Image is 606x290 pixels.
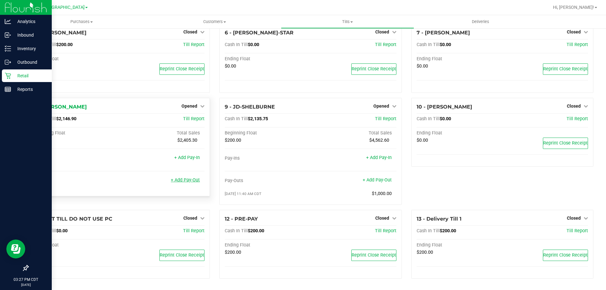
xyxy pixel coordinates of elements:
[148,19,281,25] span: Customers
[33,216,112,222] span: 11 - TEST TILL DO NOT USE PC
[440,228,456,234] span: $200.00
[33,242,119,248] div: Ending Float
[375,42,396,47] a: Till Report
[160,252,204,258] span: Reprint Close Receipt
[33,30,86,36] span: 5 - [PERSON_NAME]
[33,178,119,184] div: Pay-Outs
[15,19,148,25] span: Purchases
[375,29,389,34] span: Closed
[183,29,197,34] span: Closed
[375,116,396,121] a: Till Report
[3,282,49,287] p: [DATE]
[225,192,261,196] span: [DATE] 11:40 AM CDT
[119,130,205,136] div: Total Sales
[15,15,148,28] a: Purchases
[414,15,547,28] a: Deliveries
[543,66,588,72] span: Reprint Close Receipt
[351,63,396,75] button: Reprint Close Receipt
[543,250,588,261] button: Reprint Close Receipt
[33,156,119,161] div: Pay-Ins
[311,130,396,136] div: Total Sales
[225,138,241,143] span: $200.00
[543,138,588,149] button: Reprint Close Receipt
[33,56,119,62] div: Ending Float
[417,130,502,136] div: Ending Float
[183,228,205,234] a: Till Report
[159,250,205,261] button: Reprint Close Receipt
[417,116,440,121] span: Cash In Till
[369,138,389,143] span: $4,562.60
[417,104,472,110] span: 10 - [PERSON_NAME]
[56,116,76,121] span: $2,146.90
[417,42,440,47] span: Cash In Till
[281,19,413,25] span: Tills
[351,250,396,261] button: Reprint Close Receipt
[375,216,389,221] span: Closed
[225,63,236,69] span: $0.00
[567,216,581,221] span: Closed
[225,228,248,234] span: Cash In Till
[5,59,11,65] inline-svg: Outbound
[440,42,451,47] span: $0.00
[5,18,11,25] inline-svg: Analytics
[183,42,205,47] span: Till Report
[567,29,581,34] span: Closed
[417,242,502,248] div: Ending Float
[463,19,498,25] span: Deliveries
[417,216,461,222] span: 13 - Delivery Till 1
[11,58,49,66] p: Outbound
[11,86,49,93] p: Reports
[373,104,389,109] span: Opened
[225,56,311,62] div: Ending Float
[352,66,396,72] span: Reprint Close Receipt
[177,138,197,143] span: $2,405.30
[225,42,248,47] span: Cash In Till
[56,42,73,47] span: $200.00
[225,242,311,248] div: Ending Float
[11,18,49,25] p: Analytics
[281,15,414,28] a: Tills
[225,216,258,222] span: 12 - PRE-PAY
[567,228,588,234] a: Till Report
[225,30,294,36] span: 6 - [PERSON_NAME]-STAR
[375,228,396,234] a: Till Report
[543,63,588,75] button: Reprint Close Receipt
[5,86,11,92] inline-svg: Reports
[183,216,197,221] span: Closed
[5,32,11,38] inline-svg: Inbound
[567,116,588,121] a: Till Report
[543,252,588,258] span: Reprint Close Receipt
[181,104,197,109] span: Opened
[11,31,49,39] p: Inbound
[567,104,581,109] span: Closed
[5,73,11,79] inline-svg: Retail
[440,116,451,121] span: $0.00
[363,177,392,183] a: + Add Pay-Out
[352,252,396,258] span: Reprint Close Receipt
[174,155,200,160] a: + Add Pay-In
[417,228,440,234] span: Cash In Till
[372,191,392,196] span: $1,000.00
[41,5,85,10] span: [GEOGRAPHIC_DATA]
[33,130,119,136] div: Beginning Float
[225,104,275,110] span: 9 - JD-SHELBURNE
[11,45,49,52] p: Inventory
[11,72,49,80] p: Retail
[225,250,241,255] span: $200.00
[3,277,49,282] p: 03:27 PM CDT
[417,63,428,69] span: $0.00
[417,250,433,255] span: $200.00
[6,240,25,258] iframe: Resource center
[553,5,594,10] span: Hi, [PERSON_NAME]!
[148,15,281,28] a: Customers
[5,45,11,52] inline-svg: Inventory
[225,116,248,121] span: Cash In Till
[417,30,470,36] span: 7 - [PERSON_NAME]
[248,228,264,234] span: $200.00
[248,42,259,47] span: $0.00
[160,66,204,72] span: Reprint Close Receipt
